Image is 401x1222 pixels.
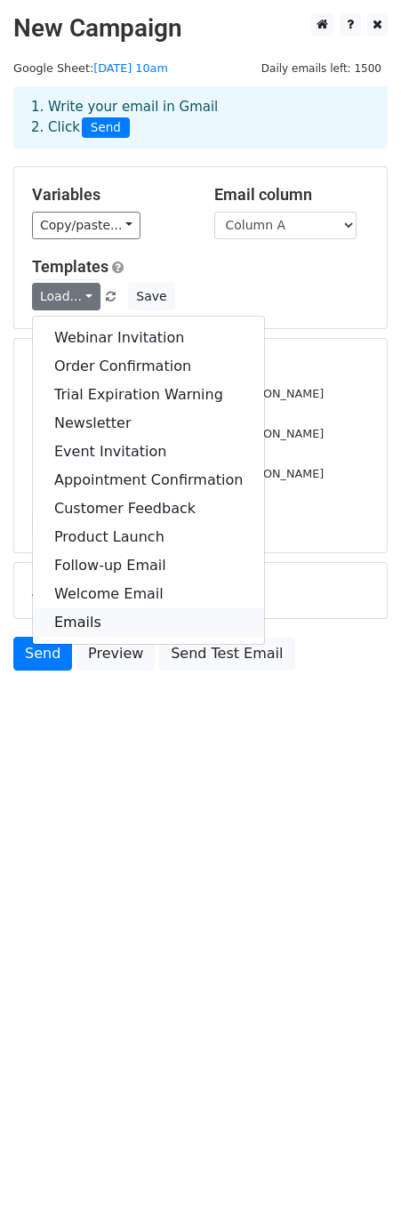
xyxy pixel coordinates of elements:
a: Load... [32,283,100,310]
a: Templates [32,257,108,276]
h2: New Campaign [13,13,388,44]
a: Send [13,637,72,671]
a: Event Invitation [33,438,264,466]
span: Send [82,117,130,139]
iframe: Chat Widget [312,1137,401,1222]
a: Emails [33,608,264,637]
a: Preview [76,637,155,671]
a: Customer Feedback [33,494,264,523]
a: Order Confirmation [33,352,264,381]
a: Follow-up Email [33,551,264,580]
h5: Email column [214,185,370,205]
button: Save [128,283,174,310]
span: Daily emails left: 1500 [255,59,388,78]
div: 1. Write your email in Gmail 2. Click [18,97,383,138]
a: [DATE] 10am [93,61,168,75]
a: Trial Expiration Warning [33,381,264,409]
a: Product Launch [33,523,264,551]
a: Copy/paste... [32,212,140,239]
small: Google Sheet: [13,61,168,75]
a: Send Test Email [159,637,294,671]
a: Newsletter [33,409,264,438]
a: Appointment Confirmation [33,466,264,494]
h5: Variables [32,185,188,205]
a: Welcome Email [33,580,264,608]
a: Daily emails left: 1500 [255,61,388,75]
a: Webinar Invitation [33,324,264,352]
